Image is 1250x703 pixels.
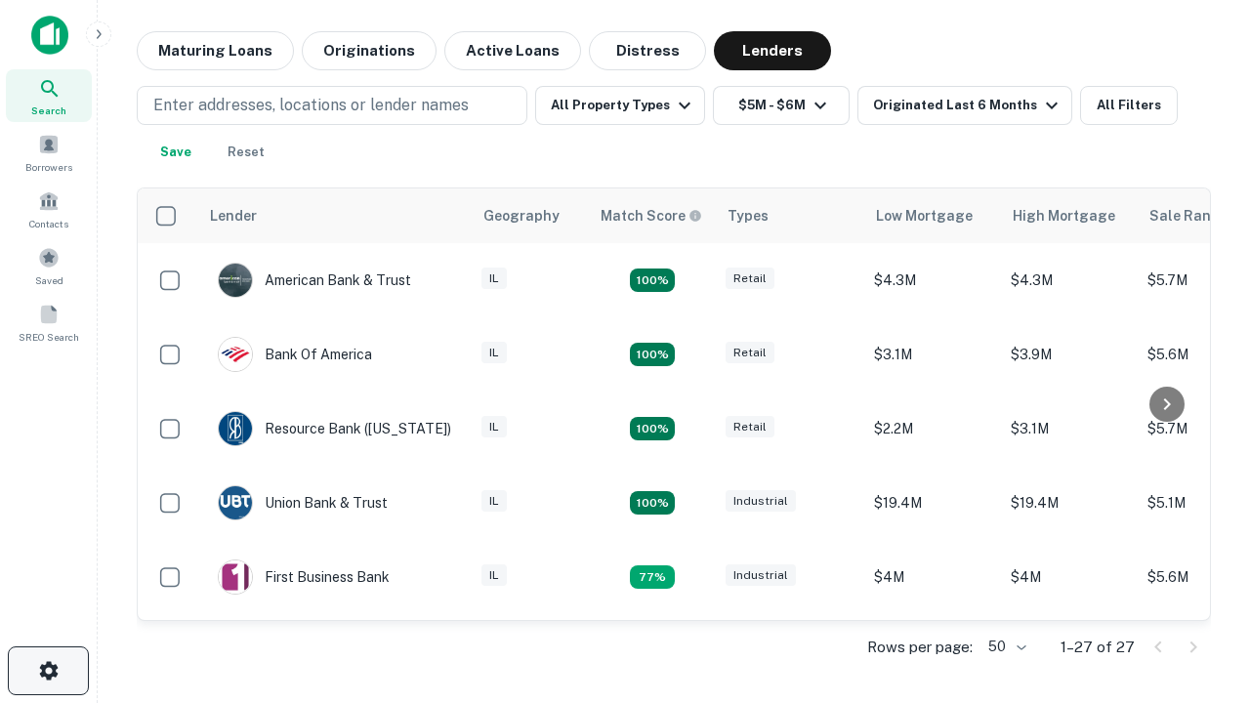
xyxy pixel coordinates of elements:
td: $4M [864,540,1001,614]
div: IL [481,342,507,364]
a: Borrowers [6,126,92,179]
td: $3.9M [1001,317,1138,392]
td: $3.1M [864,317,1001,392]
div: Matching Properties: 3, hasApolloMatch: undefined [630,565,675,589]
button: Originated Last 6 Months [857,86,1072,125]
button: Save your search to get updates of matches that match your search criteria. [145,133,207,172]
button: Originations [302,31,437,70]
span: Search [31,103,66,118]
td: $4M [1001,540,1138,614]
p: Enter addresses, locations or lender names [153,94,469,117]
button: Reset [215,133,277,172]
div: IL [481,564,507,587]
td: $4.2M [1001,614,1138,688]
td: $3.9M [864,614,1001,688]
div: Originated Last 6 Months [873,94,1063,117]
div: Industrial [726,564,796,587]
a: Saved [6,239,92,292]
p: 1–27 of 27 [1061,636,1135,659]
button: Active Loans [444,31,581,70]
th: Low Mortgage [864,188,1001,243]
button: Enter addresses, locations or lender names [137,86,527,125]
button: Lenders [714,31,831,70]
div: Matching Properties: 4, hasApolloMatch: undefined [630,491,675,515]
img: picture [219,338,252,371]
td: $19.4M [1001,466,1138,540]
span: Contacts [29,216,68,231]
div: Retail [726,268,774,290]
button: All Property Types [535,86,705,125]
iframe: Chat Widget [1152,484,1250,578]
div: Resource Bank ([US_STATE]) [218,411,451,446]
th: Lender [198,188,472,243]
div: Lender [210,204,257,227]
th: Capitalize uses an advanced AI algorithm to match your search with the best lender. The match sco... [589,188,716,243]
div: Retail [726,342,774,364]
a: SREO Search [6,296,92,349]
div: First Business Bank [218,559,390,595]
div: IL [481,416,507,438]
div: IL [481,268,507,290]
div: Bank Of America [218,337,372,372]
td: $4.3M [864,243,1001,317]
td: $19.4M [864,466,1001,540]
td: $4.3M [1001,243,1138,317]
th: Geography [472,188,589,243]
img: picture [219,560,252,594]
button: Maturing Loans [137,31,294,70]
td: $3.1M [1001,392,1138,466]
div: Industrial [726,490,796,513]
div: Union Bank & Trust [218,485,388,520]
h6: Match Score [601,205,698,227]
img: picture [219,486,252,519]
button: Distress [589,31,706,70]
div: 50 [980,633,1029,661]
span: SREO Search [19,329,79,345]
img: picture [219,264,252,297]
div: Matching Properties: 4, hasApolloMatch: undefined [630,343,675,366]
a: Contacts [6,183,92,235]
th: Types [716,188,864,243]
div: Types [728,204,769,227]
th: High Mortgage [1001,188,1138,243]
span: Saved [35,272,63,288]
button: $5M - $6M [713,86,850,125]
button: All Filters [1080,86,1178,125]
div: Matching Properties: 4, hasApolloMatch: undefined [630,417,675,440]
a: Search [6,69,92,122]
span: Borrowers [25,159,72,175]
td: $2.2M [864,392,1001,466]
div: IL [481,490,507,513]
div: High Mortgage [1013,204,1115,227]
div: American Bank & Trust [218,263,411,298]
div: Capitalize uses an advanced AI algorithm to match your search with the best lender. The match sco... [601,205,702,227]
img: picture [219,412,252,445]
div: Low Mortgage [876,204,973,227]
div: Retail [726,416,774,438]
div: Matching Properties: 7, hasApolloMatch: undefined [630,269,675,292]
div: Geography [483,204,560,227]
p: Rows per page: [867,636,973,659]
img: capitalize-icon.png [31,16,68,55]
